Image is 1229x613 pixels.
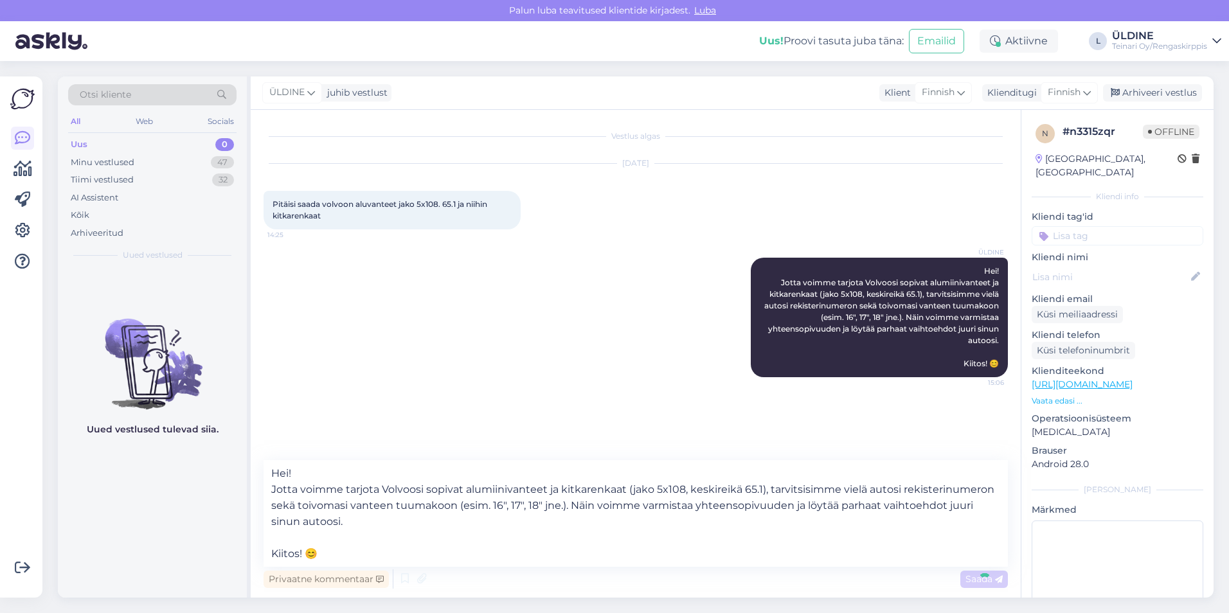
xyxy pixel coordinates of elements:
div: Aktiivne [980,30,1058,53]
p: [MEDICAL_DATA] [1032,425,1203,439]
div: Tiimi vestlused [71,173,134,186]
div: Küsi meiliaadressi [1032,306,1123,323]
span: Offline [1143,125,1199,139]
div: L [1089,32,1107,50]
span: n [1042,129,1048,138]
div: 47 [211,156,234,169]
div: Minu vestlused [71,156,134,169]
p: Uued vestlused tulevad siia. [87,423,219,436]
div: ÜLDINE [1112,31,1207,41]
p: Operatsioonisüsteem [1032,412,1203,425]
p: Vaata edasi ... [1032,395,1203,407]
a: ÜLDINETeinari Oy/Rengaskirppis [1112,31,1221,51]
span: Otsi kliente [80,88,131,102]
button: Emailid [909,29,964,53]
img: No chats [58,296,247,411]
span: Finnish [1048,85,1081,100]
div: [DATE] [264,157,1008,169]
input: Lisa nimi [1032,270,1189,284]
input: Lisa tag [1032,226,1203,245]
div: AI Assistent [71,191,118,204]
span: 15:06 [956,378,1004,387]
div: juhib vestlust [322,86,388,100]
span: 14:25 [267,230,316,240]
p: Märkmed [1032,503,1203,517]
p: Brauser [1032,444,1203,458]
div: [PERSON_NAME] [1032,484,1203,495]
div: # n3315zqr [1063,124,1143,139]
p: Android 28.0 [1032,458,1203,471]
span: Uued vestlused [123,249,183,261]
p: Kliendi nimi [1032,251,1203,264]
span: ÜLDINE [269,85,305,100]
p: Kliendi telefon [1032,328,1203,342]
div: Proovi tasuta juba täna: [759,33,904,49]
b: Uus! [759,35,784,47]
div: Küsi telefoninumbrit [1032,342,1135,359]
span: ÜLDINE [956,247,1004,257]
div: Klient [879,86,911,100]
div: Klienditugi [982,86,1037,100]
div: Arhiveeritud [71,227,123,240]
span: Hei! Jotta voimme tarjota Volvoosi sopivat alumiinivanteet ja kitkarenkaat (jako 5x108, keskireik... [764,266,1001,368]
div: Web [133,113,156,130]
img: Askly Logo [10,87,35,111]
p: Kliendi tag'id [1032,210,1203,224]
div: Kliendi info [1032,191,1203,202]
div: Vestlus algas [264,130,1008,142]
div: Socials [205,113,237,130]
div: All [68,113,83,130]
div: Teinari Oy/Rengaskirppis [1112,41,1207,51]
a: [URL][DOMAIN_NAME] [1032,378,1133,390]
p: Klienditeekond [1032,364,1203,378]
div: Kõik [71,209,89,222]
div: Uus [71,138,87,151]
p: Kliendi email [1032,292,1203,306]
div: 0 [215,138,234,151]
div: [GEOGRAPHIC_DATA], [GEOGRAPHIC_DATA] [1036,152,1178,179]
span: Finnish [922,85,955,100]
span: Luba [690,4,720,16]
div: 32 [212,173,234,186]
span: Pitäisi saada volvoon aluvanteet jako 5x108. 65.1 ja niihin kitkarenkaat [273,199,489,220]
div: Arhiveeri vestlus [1103,84,1202,102]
